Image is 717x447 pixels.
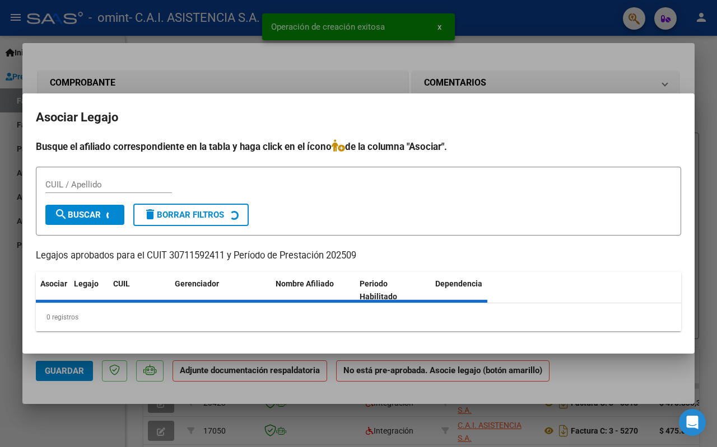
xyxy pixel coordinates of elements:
datatable-header-cell: Legajo [69,272,109,309]
mat-icon: delete [143,208,157,221]
datatable-header-cell: CUIL [109,272,170,309]
datatable-header-cell: Nombre Afiliado [271,272,355,309]
span: Asociar [40,279,67,288]
datatable-header-cell: Periodo Habilitado [355,272,431,309]
datatable-header-cell: Gerenciador [170,272,271,309]
span: Nombre Afiliado [276,279,334,288]
span: CUIL [113,279,130,288]
span: Borrar Filtros [143,210,224,220]
mat-icon: search [54,208,68,221]
span: Periodo Habilitado [360,279,397,301]
span: Buscar [54,210,101,220]
datatable-header-cell: Asociar [36,272,69,309]
button: Buscar [45,205,124,225]
span: Gerenciador [175,279,219,288]
div: 0 registros [36,303,681,331]
h2: Asociar Legajo [36,107,681,128]
h4: Busque el afiliado correspondiente en la tabla y haga click en el ícono de la columna "Asociar". [36,139,681,154]
span: Dependencia [435,279,482,288]
datatable-header-cell: Dependencia [431,272,515,309]
p: Legajos aprobados para el CUIT 30711592411 y Período de Prestación 202509 [36,249,681,263]
span: Legajo [74,279,99,288]
div: Open Intercom Messenger [679,409,706,436]
button: Borrar Filtros [133,204,249,226]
